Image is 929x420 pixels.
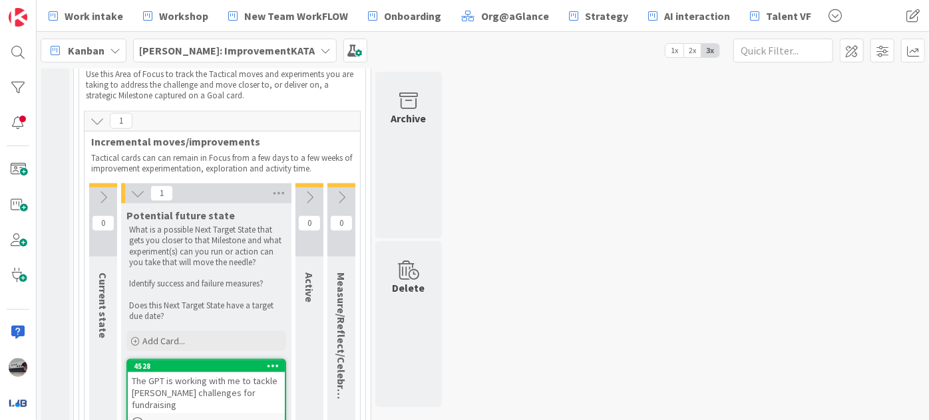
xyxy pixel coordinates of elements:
span: 0 [298,215,321,231]
span: 0 [330,215,353,231]
span: Measure/Reflect/Celebrate [335,272,348,405]
span: Kanban [68,43,104,58]
span: Potential future state [126,209,235,222]
span: 0 [92,215,114,231]
p: What is a possible Next Target State that gets you closer to that Milestone and what experiment(s... [129,225,283,268]
span: Add Card... [142,335,185,347]
a: Work intake [41,4,131,28]
img: avatar [9,393,27,412]
span: Onboarding [384,8,441,24]
span: AI interaction [664,8,730,24]
p: Does this Next Target State have a target due date? [129,300,283,322]
span: Incremental moves/improvements [91,135,343,148]
div: 4528The GPT is working with me to tackle [PERSON_NAME] challenges for fundraising [128,360,285,413]
a: Talent VF [742,4,819,28]
div: Delete [393,280,425,296]
span: 1x [665,44,683,57]
span: 1 [110,113,132,129]
img: jB [9,358,27,377]
div: 4528 [134,362,285,371]
div: 4528 [128,360,285,372]
span: Org@aGlance [481,8,549,24]
a: Org@aGlance [453,4,557,28]
a: AI interaction [640,4,738,28]
a: New Team WorkFLOW [220,4,356,28]
span: New Team WorkFLOW [244,8,348,24]
span: Workshop [159,8,208,24]
p: Tactical cards can can remain in Focus from a few days to a few weeks of improvement experimentat... [91,153,353,175]
a: Strategy [561,4,636,28]
span: 3x [701,44,719,57]
span: Strategy [585,8,628,24]
b: [PERSON_NAME]: ImprovementKATA [139,44,315,57]
span: 1 [150,185,173,201]
span: 2x [683,44,701,57]
span: Talent VF [766,8,811,24]
div: The GPT is working with me to tackle [PERSON_NAME] challenges for fundraising [128,372,285,413]
input: Quick Filter... [733,39,833,62]
img: Visit kanbanzone.com [9,8,27,27]
a: Onboarding [360,4,449,28]
div: Archive [391,110,427,126]
p: Identify success and failure measures? [129,278,283,289]
a: Workshop [135,4,216,28]
span: Active [303,272,316,302]
span: Work intake [65,8,123,24]
p: Use this Area of Focus to track the Tactical moves and experiments you are taking to address the ... [86,69,359,102]
span: Current state [96,272,110,338]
